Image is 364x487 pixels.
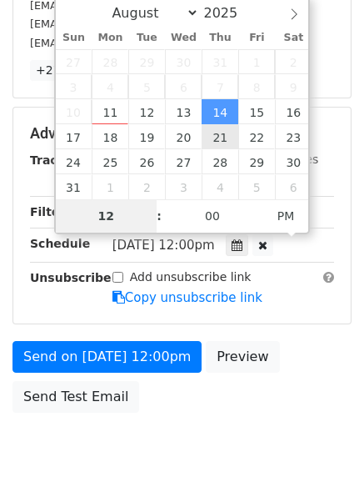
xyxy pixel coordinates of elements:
[275,149,312,174] span: August 30, 2025
[275,33,312,43] span: Sat
[56,199,157,233] input: Hour
[202,149,238,174] span: August 28, 2025
[275,99,312,124] span: August 16, 2025
[165,33,202,43] span: Wed
[202,99,238,124] span: August 14, 2025
[30,124,334,143] h5: Advanced
[30,37,216,49] small: [EMAIL_ADDRESS][DOMAIN_NAME]
[112,290,262,305] a: Copy unsubscribe link
[130,269,252,286] label: Add unsubscribe link
[238,33,275,43] span: Fri
[30,60,100,81] a: +27 more
[30,153,86,167] strong: Tracking
[56,99,92,124] span: August 10, 2025
[56,149,92,174] span: August 24, 2025
[202,74,238,99] span: August 7, 2025
[238,124,275,149] span: August 22, 2025
[165,74,202,99] span: August 6, 2025
[128,99,165,124] span: August 12, 2025
[238,49,275,74] span: August 1, 2025
[165,124,202,149] span: August 20, 2025
[263,199,309,233] span: Click to toggle
[165,99,202,124] span: August 13, 2025
[30,18,216,30] small: [EMAIL_ADDRESS][DOMAIN_NAME]
[238,74,275,99] span: August 8, 2025
[206,341,279,373] a: Preview
[12,381,139,413] a: Send Test Email
[92,33,128,43] span: Mon
[128,174,165,199] span: September 2, 2025
[92,174,128,199] span: September 1, 2025
[202,124,238,149] span: August 21, 2025
[202,33,238,43] span: Thu
[165,149,202,174] span: August 27, 2025
[56,74,92,99] span: August 3, 2025
[275,124,312,149] span: August 23, 2025
[128,74,165,99] span: August 5, 2025
[165,174,202,199] span: September 3, 2025
[128,49,165,74] span: July 29, 2025
[199,5,259,21] input: Year
[56,33,92,43] span: Sun
[56,174,92,199] span: August 31, 2025
[128,124,165,149] span: August 19, 2025
[165,49,202,74] span: July 30, 2025
[238,174,275,199] span: September 5, 2025
[92,49,128,74] span: July 28, 2025
[202,174,238,199] span: September 4, 2025
[92,74,128,99] span: August 4, 2025
[92,124,128,149] span: August 18, 2025
[275,74,312,99] span: August 9, 2025
[202,49,238,74] span: July 31, 2025
[30,271,112,284] strong: Unsubscribe
[162,199,263,233] input: Minute
[275,49,312,74] span: August 2, 2025
[238,149,275,174] span: August 29, 2025
[92,99,128,124] span: August 11, 2025
[128,149,165,174] span: August 26, 2025
[56,124,92,149] span: August 17, 2025
[92,149,128,174] span: August 25, 2025
[56,49,92,74] span: July 27, 2025
[157,199,162,233] span: :
[281,407,364,487] iframe: Chat Widget
[30,237,90,250] strong: Schedule
[30,205,72,218] strong: Filters
[128,33,165,43] span: Tue
[112,238,215,253] span: [DATE] 12:00pm
[238,99,275,124] span: August 15, 2025
[12,341,202,373] a: Send on [DATE] 12:00pm
[275,174,312,199] span: September 6, 2025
